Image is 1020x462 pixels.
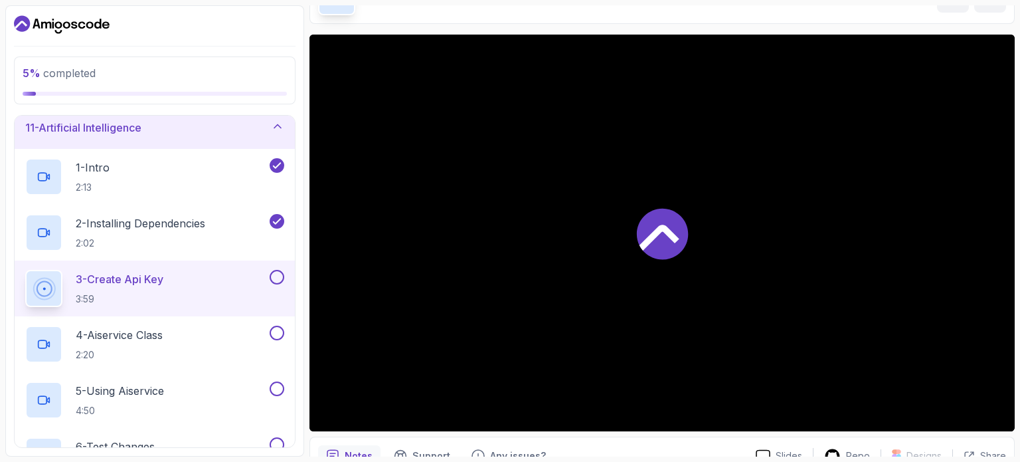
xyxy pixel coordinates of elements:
button: 2-Installing Dependencies2:02 [25,214,284,251]
button: 5-Using Aiservice4:50 [25,382,284,419]
h3: 11 - Artificial Intelligence [25,120,141,136]
p: 1 - Intro [76,160,110,175]
p: 5 - Using Aiservice [76,383,164,399]
button: 11-Artificial Intelligence [15,106,295,149]
button: 4-Aiservice Class2:20 [25,326,284,363]
button: 3-Create Api Key3:59 [25,270,284,307]
p: 2 - Installing Dependencies [76,215,205,231]
p: 2:13 [76,181,110,194]
p: 3:59 [76,292,163,306]
button: 1-Intro2:13 [25,158,284,195]
p: 4 - Aiservice Class [76,327,163,343]
p: 4:50 [76,404,164,417]
span: 5 % [23,66,41,80]
span: completed [23,66,96,80]
p: 2:02 [76,237,205,250]
p: 6 - Test Changes [76,439,155,455]
p: 2:20 [76,348,163,362]
p: 3 - Create Api Key [76,271,163,287]
a: Dashboard [14,14,110,35]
